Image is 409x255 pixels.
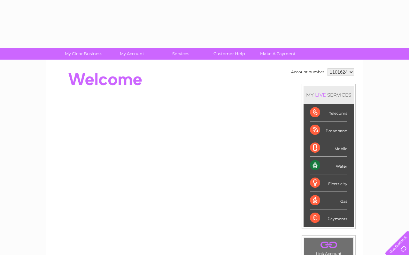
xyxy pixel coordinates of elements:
div: LIVE [314,92,327,98]
div: MY SERVICES [304,86,354,104]
div: Payments [310,209,347,227]
div: Telecoms [310,104,347,121]
a: My Account [106,48,158,60]
a: My Clear Business [57,48,110,60]
a: Customer Help [203,48,256,60]
div: Water [310,157,347,174]
div: Electricity [310,174,347,192]
div: Gas [310,192,347,209]
a: . [306,239,351,251]
td: Account number [289,67,326,77]
div: Mobile [310,139,347,157]
div: Broadband [310,121,347,139]
a: Make A Payment [251,48,304,60]
a: Services [154,48,207,60]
